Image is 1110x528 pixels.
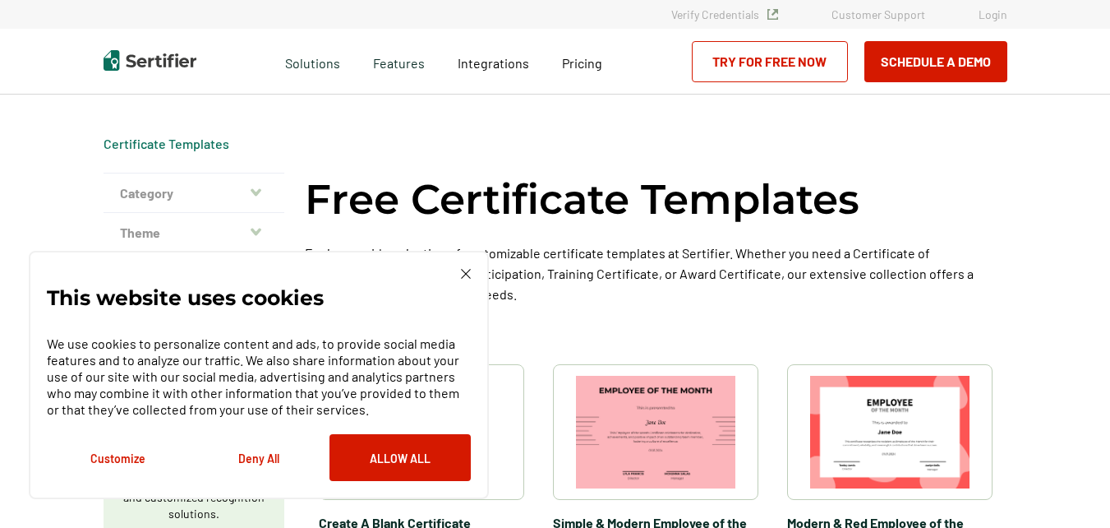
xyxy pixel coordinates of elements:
[188,434,329,481] button: Deny All
[810,376,970,489] img: Modern & Red Employee of the Month Certificate Template
[104,136,229,151] a: Certificate Templates
[562,55,602,71] span: Pricing
[458,51,529,72] a: Integrations
[373,51,425,72] span: Features
[47,434,188,481] button: Customize
[979,7,1007,21] a: Login
[305,173,859,226] h1: Free Certificate Templates
[767,9,778,20] img: Verified
[831,7,925,21] a: Customer Support
[104,50,196,71] img: Sertifier | Digital Credentialing Platform
[671,7,778,21] a: Verify Credentials
[1028,449,1110,528] iframe: Chat Widget
[47,336,471,418] p: We use cookies to personalize content and ads, to provide social media features and to analyze ou...
[864,41,1007,82] button: Schedule a Demo
[104,174,284,213] button: Category
[104,213,284,252] button: Theme
[305,243,1007,304] p: Explore a wide selection of customizable certificate templates at Sertifier. Whether you need a C...
[562,51,602,72] a: Pricing
[285,51,340,72] span: Solutions
[461,269,471,279] img: Cookie Popup Close
[692,41,848,82] a: Try for Free Now
[576,376,735,489] img: Simple & Modern Employee of the Month Certificate Template
[458,55,529,71] span: Integrations
[104,136,229,152] div: Breadcrumb
[104,136,229,152] span: Certificate Templates
[47,289,324,306] p: This website uses cookies
[329,434,471,481] button: Allow All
